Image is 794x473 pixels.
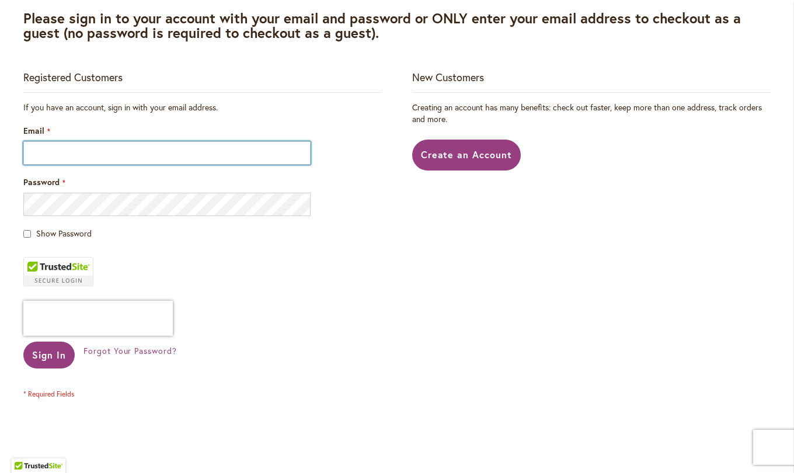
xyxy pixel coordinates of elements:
[83,345,177,357] a: Forgot Your Password?
[412,70,484,84] strong: New Customers
[36,228,92,239] span: Show Password
[412,140,521,171] a: Create an Account
[23,9,741,42] strong: Please sign in to your account with your email and password or ONLY enter your email address to c...
[421,148,513,161] span: Create an Account
[23,176,60,187] span: Password
[83,345,177,356] span: Forgot Your Password?
[32,349,66,361] span: Sign In
[23,257,93,286] div: TrustedSite Certified
[23,301,173,336] iframe: reCAPTCHA
[23,70,123,84] strong: Registered Customers
[9,432,41,464] iframe: Launch Accessibility Center
[23,342,75,368] button: Sign In
[23,102,382,113] div: If you have an account, sign in with your email address.
[23,125,44,136] span: Email
[412,102,771,125] p: Creating an account has many benefits: check out faster, keep more than one address, track orders...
